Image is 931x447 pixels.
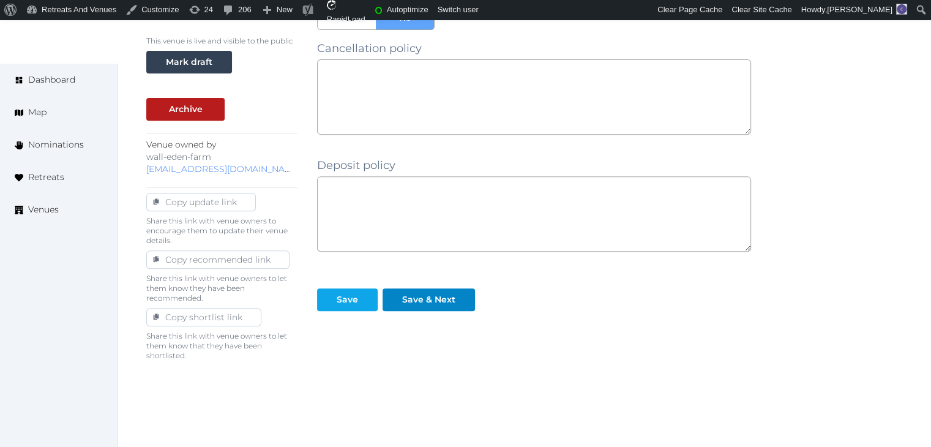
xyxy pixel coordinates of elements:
[28,138,84,151] span: Nominations
[160,311,247,323] div: Copy shortlist link
[160,254,275,266] div: Copy recommended link
[337,293,358,306] div: Save
[146,36,297,46] p: This venue is live and visible to the public
[146,331,297,361] p: Share this link with venue owners to let them know that they have been shortlisted.
[146,274,297,303] p: Share this link with venue owners to let them know they have been recommended.
[146,216,297,246] p: Share this link with venue owners to encourage them to update their venue details.
[28,73,75,86] span: Dashboard
[146,98,225,121] button: Archive
[731,5,791,14] span: Clear Site Cache
[146,193,256,211] button: Copy update link
[383,288,475,311] button: Save & Next
[317,40,422,57] label: Cancellation policy
[146,308,261,326] button: Copy shortlist link
[28,203,59,216] span: Venues
[166,56,212,69] div: Mark draft
[657,5,722,14] span: Clear Page Cache
[827,5,892,14] span: [PERSON_NAME]
[317,288,378,311] button: Save
[146,250,290,269] button: Copy recommended link
[146,51,232,73] button: Mark draft
[169,103,203,116] div: Archive
[146,138,297,175] p: Venue owned by
[28,171,64,184] span: Retreats
[146,151,211,162] span: wall-eden-farm
[402,293,455,306] div: Save & Next
[146,163,301,175] a: [EMAIL_ADDRESS][DOMAIN_NAME]
[28,106,47,119] span: Map
[317,157,395,174] label: Deposit policy
[160,196,242,208] div: Copy update link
